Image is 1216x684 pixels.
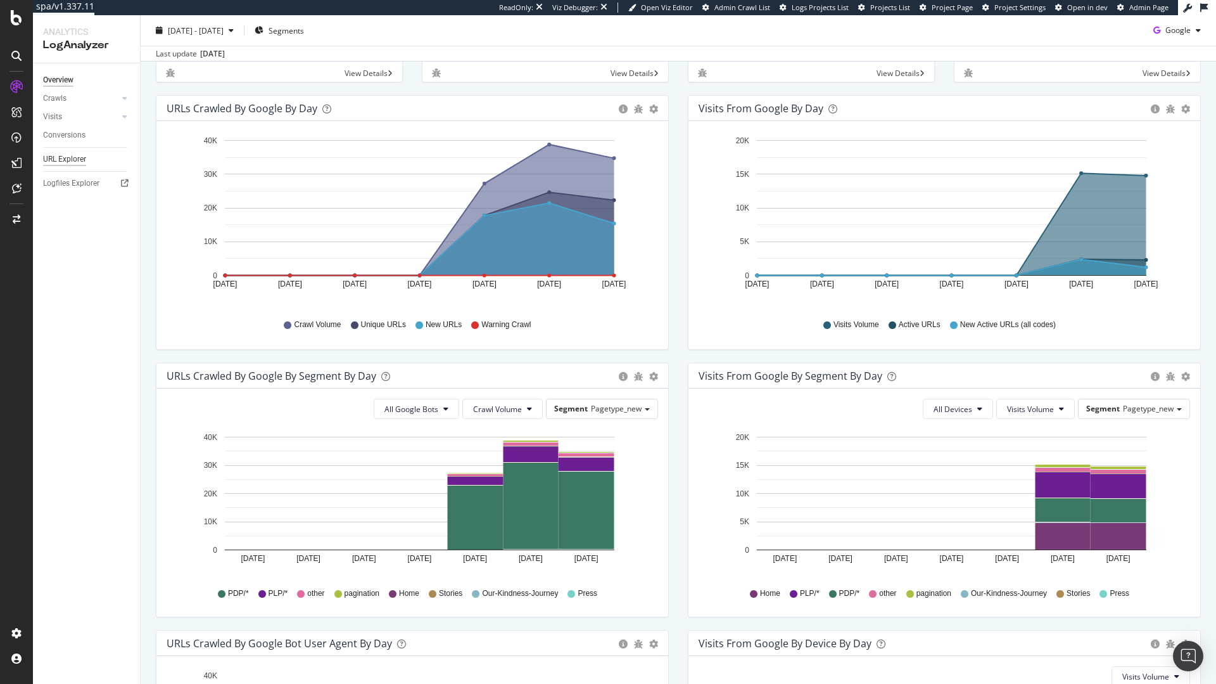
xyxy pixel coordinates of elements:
span: Projects List [870,3,910,12]
div: circle-info [1151,640,1160,649]
span: pagination [345,588,379,599]
text: [DATE] [995,554,1019,563]
a: Admin Crawl List [702,3,770,13]
text: 20K [204,203,217,212]
span: [DATE] - [DATE] [168,25,224,35]
span: Visits Volume [1122,671,1169,682]
a: Crawls [43,92,118,105]
div: A chart. [699,131,1186,307]
text: 0 [745,271,749,280]
span: Google [1165,25,1191,35]
div: gear [649,372,658,381]
div: bug [634,372,643,381]
span: Pagetype_new [591,403,642,414]
div: Overview [43,74,73,87]
span: Stories [439,588,462,599]
text: 20K [204,489,217,498]
span: Press [578,588,597,599]
text: 30K [204,461,217,470]
div: circle-info [619,372,628,381]
text: [DATE] [241,554,265,563]
span: Our-Kindness-Journey [482,588,558,599]
button: All Devices [923,399,993,419]
text: 10K [736,489,749,498]
span: Active URLs [899,319,940,330]
text: [DATE] [828,554,852,563]
text: [DATE] [408,554,432,563]
a: Logs Projects List [780,3,849,13]
span: Pagetype_new [1123,403,1174,414]
span: View Details [345,68,388,79]
div: Crawls [43,92,66,105]
text: [DATE] [884,554,908,563]
div: Open Intercom Messenger [1173,641,1203,671]
div: URL Explorer [43,153,86,166]
text: 0 [213,546,217,555]
div: bug [166,68,175,77]
div: gear [1181,105,1190,113]
div: gear [649,105,658,113]
svg: A chart. [167,429,654,576]
a: Overview [43,74,131,87]
text: [DATE] [940,280,964,288]
text: [DATE] [472,280,497,288]
div: bug [634,640,643,649]
div: bug [964,68,973,77]
button: [DATE] - [DATE] [151,20,239,41]
a: Project Settings [982,3,1046,13]
span: Unique URLs [361,319,406,330]
div: circle-info [619,640,628,649]
span: New URLs [426,319,462,330]
svg: A chart. [167,131,654,307]
span: PDP/* [839,588,860,599]
span: Segment [554,403,588,414]
text: [DATE] [602,280,626,288]
div: URLs Crawled by Google bot User Agent By Day [167,637,392,650]
text: 40K [204,433,217,442]
text: [DATE] [1134,280,1158,288]
text: 10K [736,203,749,212]
div: Conversions [43,129,85,142]
span: Visits Volume [1007,404,1054,415]
text: 10K [204,238,217,247]
div: Viz Debugger: [552,3,598,13]
div: Last update [156,48,225,60]
div: circle-info [619,105,628,113]
span: Open Viz Editor [641,3,693,12]
text: [DATE] [278,280,302,288]
div: Visits From Google By Device By Day [699,637,871,650]
text: [DATE] [810,280,834,288]
text: [DATE] [574,554,598,563]
span: View Details [611,68,654,79]
text: 40K [204,671,217,680]
span: Segments [269,25,304,35]
button: Segments [250,20,309,41]
svg: A chart. [699,429,1186,576]
text: 30K [204,170,217,179]
span: other [879,588,896,599]
text: 40K [204,136,217,145]
div: bug [1166,105,1175,113]
span: PLP/* [800,588,820,599]
div: URLs Crawled by Google By Segment By Day [167,370,376,382]
text: 0 [745,546,749,555]
text: [DATE] [1106,554,1130,563]
a: Projects List [858,3,910,13]
text: [DATE] [1004,280,1029,288]
span: Stories [1067,588,1090,599]
text: [DATE] [875,280,899,288]
text: 5K [740,517,749,526]
text: 15K [736,461,749,470]
a: Project Page [920,3,973,13]
span: PLP/* [269,588,288,599]
text: [DATE] [1069,280,1093,288]
span: Project Settings [994,3,1046,12]
text: 15K [736,170,749,179]
div: Visits [43,110,62,124]
div: Analytics [43,25,130,38]
text: [DATE] [745,280,769,288]
button: All Google Bots [374,399,459,419]
span: other [307,588,324,599]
